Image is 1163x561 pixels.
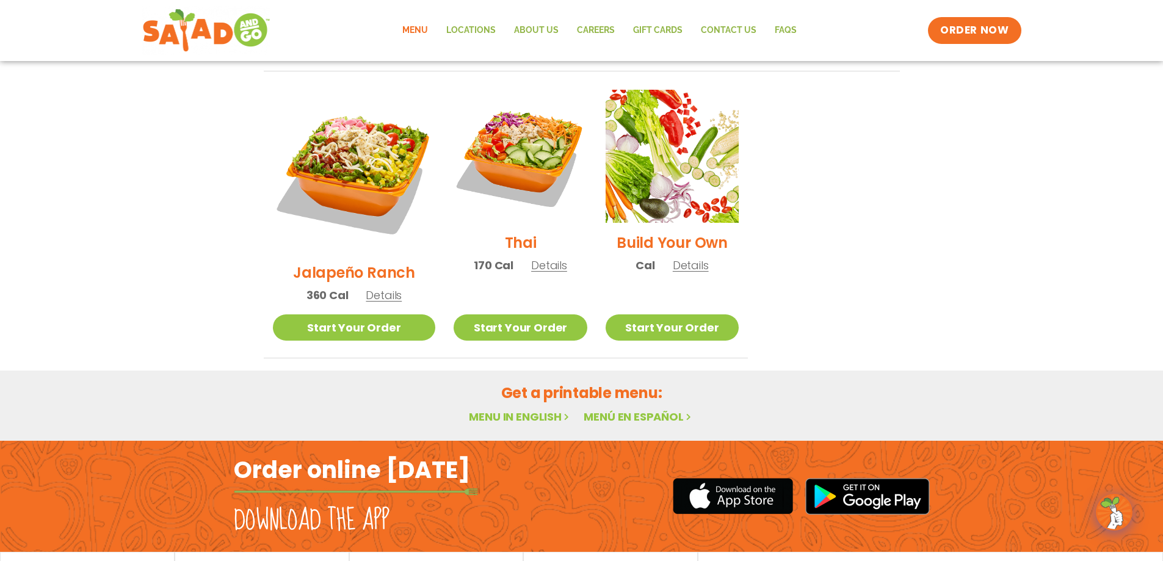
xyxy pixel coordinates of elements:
[437,16,505,45] a: Locations
[636,257,654,273] span: Cal
[306,287,349,303] span: 360 Cal
[234,488,478,495] img: fork
[766,16,806,45] a: FAQs
[505,16,568,45] a: About Us
[568,16,624,45] a: Careers
[624,16,692,45] a: GIFT CARDS
[366,288,402,303] span: Details
[454,314,587,341] a: Start Your Order
[293,262,415,283] h2: Jalapeño Ranch
[454,90,587,223] img: Product photo for Thai Salad
[234,455,470,485] h2: Order online [DATE]
[393,16,806,45] nav: Menu
[928,17,1021,44] a: ORDER NOW
[505,232,537,253] h2: Thai
[606,90,739,223] img: Product photo for Build Your Own
[469,409,571,424] a: Menu in English
[264,382,900,404] h2: Get a printable menu:
[474,257,513,273] span: 170 Cal
[805,478,930,515] img: google_play
[617,232,728,253] h2: Build Your Own
[673,258,709,273] span: Details
[273,314,436,341] a: Start Your Order
[393,16,437,45] a: Menu
[940,23,1009,38] span: ORDER NOW
[606,314,739,341] a: Start Your Order
[584,409,694,424] a: Menú en español
[692,16,766,45] a: Contact Us
[1097,495,1131,529] img: wpChatIcon
[142,6,271,55] img: new-SAG-logo-768×292
[273,90,436,253] img: Product photo for Jalapeño Ranch Salad
[673,476,793,516] img: appstore
[531,258,567,273] span: Details
[234,504,389,538] h2: Download the app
